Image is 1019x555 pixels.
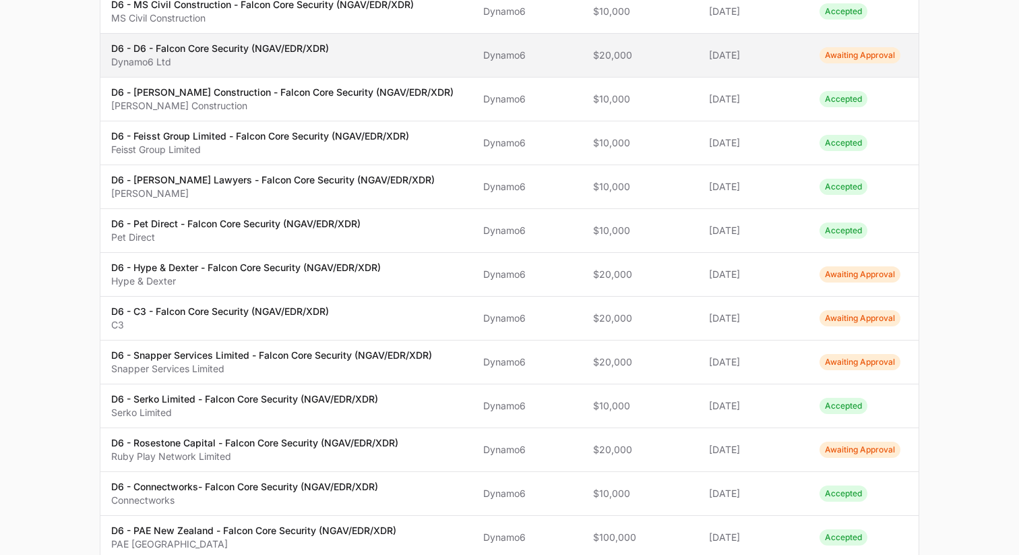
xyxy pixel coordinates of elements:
span: Dynamo6 [483,92,572,106]
span: Dynamo6 [483,268,572,281]
p: [PERSON_NAME] Construction [111,99,454,113]
span: [DATE] [709,136,797,150]
p: D6 - Serko Limited - Falcon Core Security (NGAV/EDR/XDR) [111,392,378,406]
p: PAE [GEOGRAPHIC_DATA] [111,537,396,551]
p: [PERSON_NAME] [111,187,435,200]
p: D6 - Snapper Services Limited - Falcon Core Security (NGAV/EDR/XDR) [111,349,432,362]
p: D6 - C3 - Falcon Core Security (NGAV/EDR/XDR) [111,305,329,318]
span: Dynamo6 [483,487,572,500]
p: Feisst Group Limited [111,143,409,156]
span: [DATE] [709,268,797,281]
span: $10,000 [593,487,687,500]
span: [DATE] [709,312,797,325]
span: $10,000 [593,136,687,150]
span: Dynamo6 [483,224,572,237]
span: [DATE] [709,531,797,544]
p: D6 - [PERSON_NAME] Construction - Falcon Core Security (NGAV/EDR/XDR) [111,86,454,99]
span: [DATE] [709,5,797,18]
p: D6 - [PERSON_NAME] Lawyers - Falcon Core Security (NGAV/EDR/XDR) [111,173,435,187]
span: [DATE] [709,224,797,237]
span: [DATE] [709,487,797,500]
span: $10,000 [593,92,687,106]
p: D6 - Rosestone Capital - Falcon Core Security (NGAV/EDR/XDR) [111,436,398,450]
p: D6 - Pet Direct - Falcon Core Security (NGAV/EDR/XDR) [111,217,361,231]
p: Pet Direct [111,231,361,244]
p: Hype & Dexter [111,274,381,288]
p: Dynamo6 Ltd [111,55,329,69]
p: Connectworks [111,494,378,507]
span: [DATE] [709,355,797,369]
span: Dynamo6 [483,443,572,457]
span: $10,000 [593,180,687,194]
span: Dynamo6 [483,312,572,325]
span: $100,000 [593,531,687,544]
span: Dynamo6 [483,5,572,18]
p: D6 - Hype & Dexter - Falcon Core Security (NGAV/EDR/XDR) [111,261,381,274]
p: Ruby Play Network Limited [111,450,398,463]
span: Dynamo6 [483,399,572,413]
span: [DATE] [709,399,797,413]
span: $20,000 [593,268,687,281]
span: Dynamo6 [483,355,572,369]
span: $10,000 [593,399,687,413]
span: $10,000 [593,224,687,237]
span: Dynamo6 [483,49,572,62]
span: $20,000 [593,49,687,62]
span: Dynamo6 [483,531,572,544]
span: Dynamo6 [483,180,572,194]
span: $20,000 [593,355,687,369]
p: MS Civil Construction [111,11,414,25]
span: Dynamo6 [483,136,572,150]
p: Snapper Services Limited [111,362,432,376]
p: D6 - PAE New Zealand - Falcon Core Security (NGAV/EDR/XDR) [111,524,396,537]
span: $20,000 [593,443,687,457]
p: D6 - Connectworks- Falcon Core Security (NGAV/EDR/XDR) [111,480,378,494]
span: $20,000 [593,312,687,325]
span: [DATE] [709,180,797,194]
p: D6 - Feisst Group Limited - Falcon Core Security (NGAV/EDR/XDR) [111,129,409,143]
p: C3 [111,318,329,332]
span: [DATE] [709,49,797,62]
p: D6 - D6 - Falcon Core Security (NGAV/EDR/XDR) [111,42,329,55]
span: $10,000 [593,5,687,18]
p: Serko Limited [111,406,378,419]
span: [DATE] [709,443,797,457]
span: [DATE] [709,92,797,106]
